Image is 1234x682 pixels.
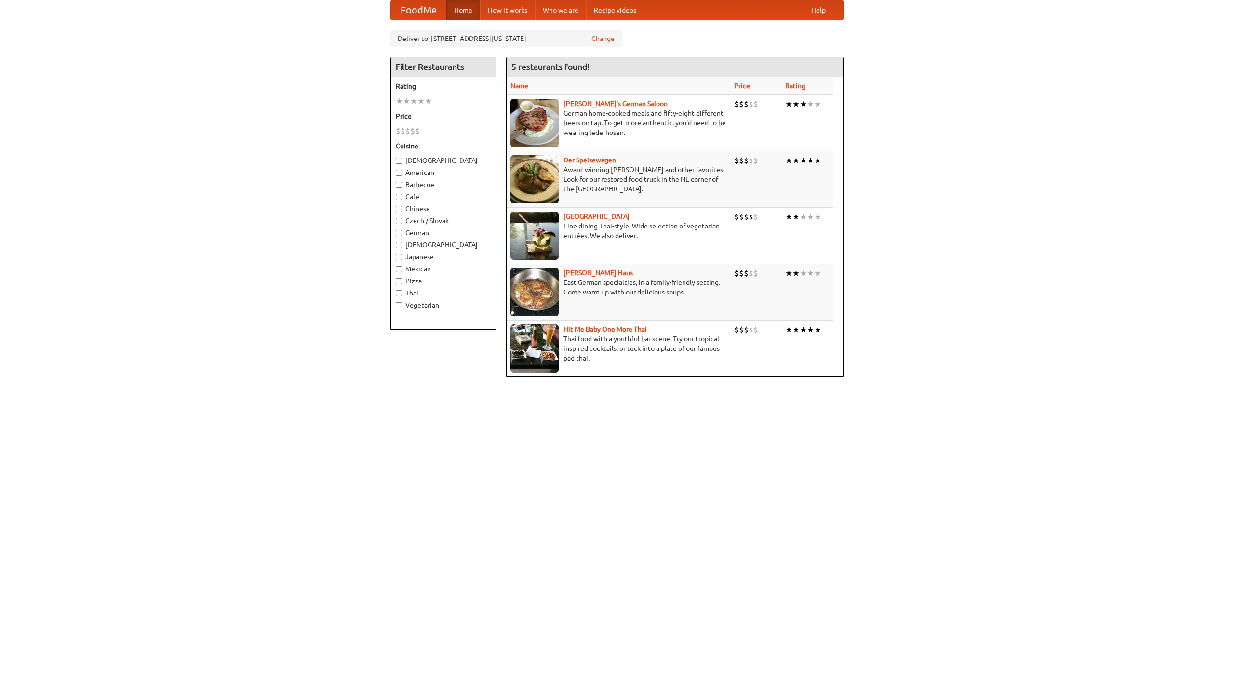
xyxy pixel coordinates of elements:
label: Barbecue [396,180,491,189]
div: Deliver to: [STREET_ADDRESS][US_STATE] [390,30,622,47]
input: Mexican [396,266,402,272]
img: kohlhaus.jpg [510,268,559,316]
label: Japanese [396,252,491,262]
li: ★ [425,96,432,107]
li: ★ [800,324,807,335]
input: Thai [396,290,402,296]
li: ★ [792,155,800,166]
li: $ [753,324,758,335]
li: ★ [814,324,821,335]
li: ★ [785,268,792,279]
li: $ [744,324,749,335]
input: Czech / Slovak [396,218,402,224]
li: $ [739,155,744,166]
li: $ [401,126,405,136]
li: $ [744,268,749,279]
li: ★ [807,212,814,222]
label: American [396,168,491,177]
li: ★ [807,99,814,109]
li: $ [753,155,758,166]
li: ★ [800,155,807,166]
label: [DEMOGRAPHIC_DATA] [396,156,491,165]
li: $ [410,126,415,136]
a: Who we are [535,0,586,20]
a: [PERSON_NAME]'s German Saloon [563,100,668,107]
img: babythai.jpg [510,324,559,373]
a: Der Speisewagen [563,156,616,164]
label: German [396,228,491,238]
h4: Filter Restaurants [391,57,496,77]
img: satay.jpg [510,212,559,260]
input: American [396,170,402,176]
li: $ [739,324,744,335]
input: Pizza [396,278,402,284]
label: [DEMOGRAPHIC_DATA] [396,240,491,250]
li: ★ [814,155,821,166]
input: Chinese [396,206,402,212]
img: esthers.jpg [510,99,559,147]
a: [GEOGRAPHIC_DATA] [563,213,630,220]
li: $ [734,324,739,335]
li: ★ [807,268,814,279]
h5: Cuisine [396,141,491,151]
label: Thai [396,288,491,298]
li: $ [734,99,739,109]
li: $ [739,268,744,279]
p: German home-cooked meals and fifty-eight different beers on tap. To get more authentic, you'd nee... [510,108,726,137]
li: ★ [807,155,814,166]
li: $ [744,212,749,222]
li: $ [744,99,749,109]
a: Name [510,82,528,90]
input: Barbecue [396,182,402,188]
li: $ [744,155,749,166]
input: Cafe [396,194,402,200]
li: ★ [800,212,807,222]
a: Hit Me Baby One More Thai [563,325,647,333]
li: $ [739,212,744,222]
li: $ [415,126,420,136]
li: ★ [792,99,800,109]
a: Change [591,34,615,43]
li: ★ [417,96,425,107]
a: Home [446,0,480,20]
label: Czech / Slovak [396,216,491,226]
li: ★ [792,324,800,335]
p: Fine dining Thai-style. Wide selection of vegetarian entrées. We also deliver. [510,221,726,241]
li: ★ [792,212,800,222]
label: Vegetarian [396,300,491,310]
h5: Price [396,111,491,121]
li: $ [734,212,739,222]
li: $ [734,268,739,279]
input: [DEMOGRAPHIC_DATA] [396,158,402,164]
li: $ [753,212,758,222]
li: ★ [396,96,403,107]
li: ★ [410,96,417,107]
li: ★ [814,268,821,279]
li: ★ [800,99,807,109]
input: [DEMOGRAPHIC_DATA] [396,242,402,248]
li: ★ [403,96,410,107]
li: ★ [814,99,821,109]
li: ★ [807,324,814,335]
a: Help [804,0,833,20]
p: Thai food with a youthful bar scene. Try our tropical inspired cocktails, or tuck into a plate of... [510,334,726,363]
label: Mexican [396,264,491,274]
li: $ [396,126,401,136]
a: Recipe videos [586,0,644,20]
a: [PERSON_NAME] Haus [563,269,633,277]
a: Rating [785,82,805,90]
li: $ [749,155,753,166]
p: Award-winning [PERSON_NAME] and other favorites. Look for our restored food truck in the NE corne... [510,165,726,194]
li: ★ [785,324,792,335]
input: Japanese [396,254,402,260]
label: Cafe [396,192,491,201]
img: speisewagen.jpg [510,155,559,203]
li: $ [749,99,753,109]
li: ★ [800,268,807,279]
p: East German specialties, in a family-friendly setting. Come warm up with our delicious soups. [510,278,726,297]
li: ★ [785,155,792,166]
